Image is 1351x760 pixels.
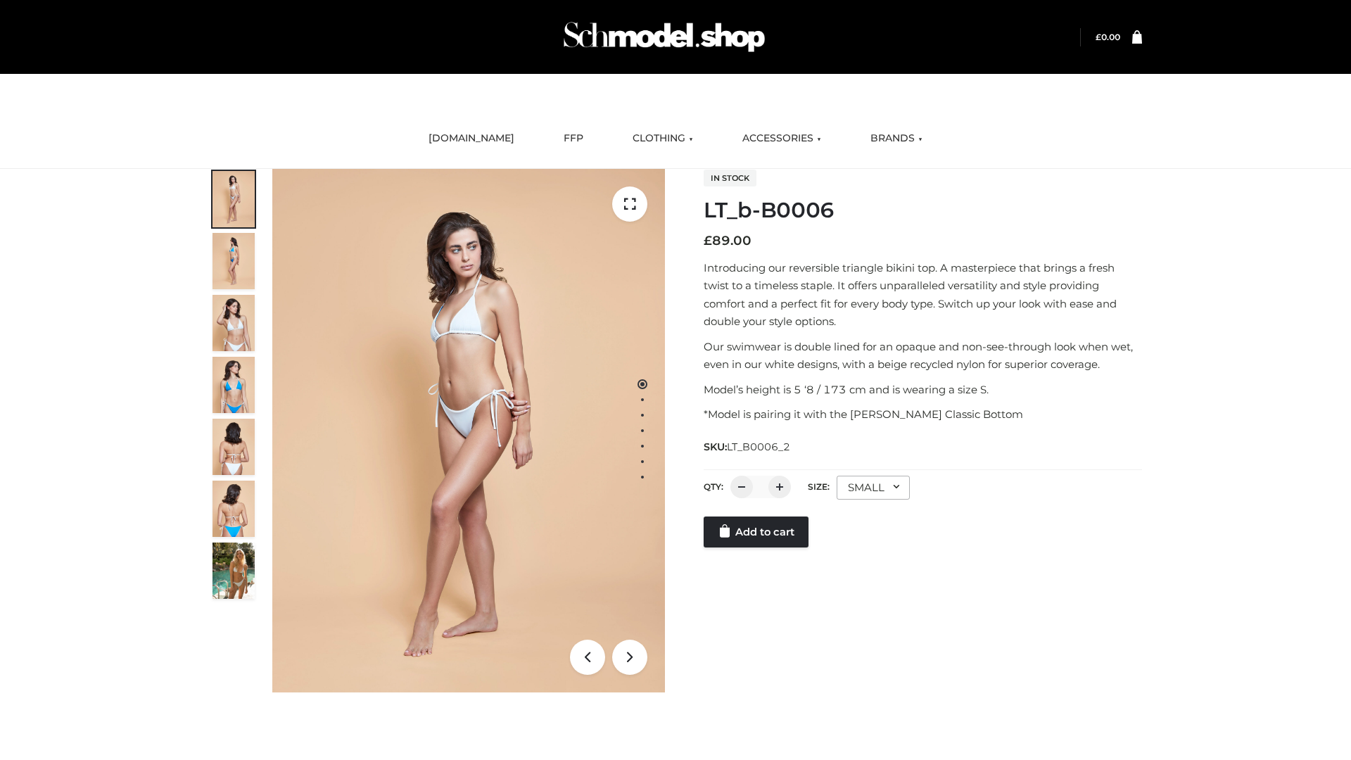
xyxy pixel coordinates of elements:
[213,357,255,413] img: ArielClassicBikiniTop_CloudNine_AzureSky_OW114ECO_4-scaled.jpg
[213,171,255,227] img: ArielClassicBikiniTop_CloudNine_AzureSky_OW114ECO_1-scaled.jpg
[704,438,792,455] span: SKU:
[622,123,704,154] a: CLOTHING
[704,233,712,248] span: £
[704,338,1142,374] p: Our swimwear is double lined for an opaque and non-see-through look when wet, even in our white d...
[732,123,832,154] a: ACCESSORIES
[704,170,756,186] span: In stock
[1096,32,1101,42] span: £
[704,405,1142,424] p: *Model is pairing it with the [PERSON_NAME] Classic Bottom
[808,481,830,492] label: Size:
[1096,32,1120,42] a: £0.00
[704,517,808,547] a: Add to cart
[704,259,1142,331] p: Introducing our reversible triangle bikini top. A masterpiece that brings a fresh twist to a time...
[272,169,665,692] img: LT_b-B0006
[1096,32,1120,42] bdi: 0.00
[727,441,790,453] span: LT_B0006_2
[559,9,770,65] img: Schmodel Admin 964
[704,233,751,248] bdi: 89.00
[837,476,910,500] div: SMALL
[418,123,525,154] a: [DOMAIN_NAME]
[213,481,255,537] img: ArielClassicBikiniTop_CloudNine_AzureSky_OW114ECO_8-scaled.jpg
[213,233,255,289] img: ArielClassicBikiniTop_CloudNine_AzureSky_OW114ECO_2-scaled.jpg
[213,419,255,475] img: ArielClassicBikiniTop_CloudNine_AzureSky_OW114ECO_7-scaled.jpg
[704,198,1142,223] h1: LT_b-B0006
[860,123,933,154] a: BRANDS
[704,481,723,492] label: QTY:
[213,543,255,599] img: Arieltop_CloudNine_AzureSky2.jpg
[553,123,594,154] a: FFP
[704,381,1142,399] p: Model’s height is 5 ‘8 / 173 cm and is wearing a size S.
[213,295,255,351] img: ArielClassicBikiniTop_CloudNine_AzureSky_OW114ECO_3-scaled.jpg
